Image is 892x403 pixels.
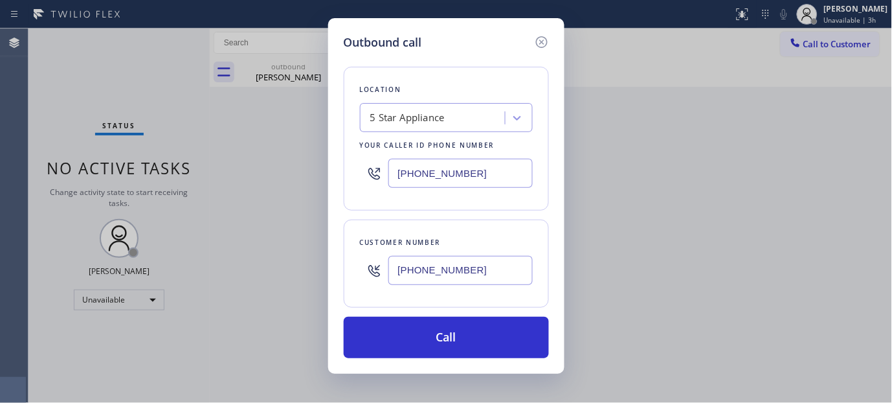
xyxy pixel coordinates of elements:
div: Location [360,83,533,97]
button: Call [344,317,549,358]
div: Customer number [360,236,533,249]
h5: Outbound call [344,34,422,51]
input: (123) 456-7890 [388,256,533,285]
input: (123) 456-7890 [388,159,533,188]
div: Your caller id phone number [360,139,533,152]
div: 5 Star Appliance [370,111,445,126]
